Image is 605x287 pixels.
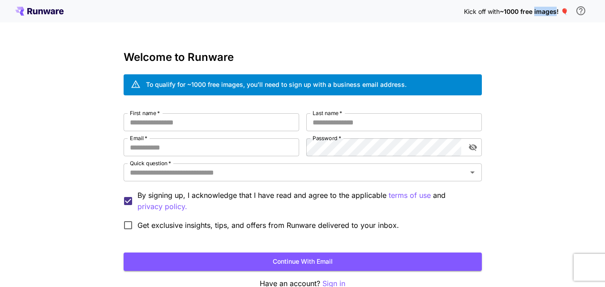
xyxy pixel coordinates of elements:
[500,8,568,15] span: ~1000 free images! 🎈
[313,134,341,142] label: Password
[130,134,147,142] label: Email
[465,139,481,155] button: toggle password visibility
[137,220,399,231] span: Get exclusive insights, tips, and offers from Runware delivered to your inbox.
[124,253,482,271] button: Continue with email
[130,109,160,117] label: First name
[137,201,187,212] button: By signing up, I acknowledge that I have read and agree to the applicable terms of use and
[464,8,500,15] span: Kick off with
[572,2,590,20] button: In order to qualify for free credit, you need to sign up with a business email address and click ...
[466,166,479,179] button: Open
[137,201,187,212] p: privacy policy.
[313,109,342,117] label: Last name
[389,190,431,201] button: By signing up, I acknowledge that I have read and agree to the applicable and privacy policy.
[389,190,431,201] p: terms of use
[146,80,407,89] div: To qualify for ~1000 free images, you’ll need to sign up with a business email address.
[124,51,482,64] h3: Welcome to Runware
[137,190,475,212] p: By signing up, I acknowledge that I have read and agree to the applicable and
[130,159,171,167] label: Quick question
